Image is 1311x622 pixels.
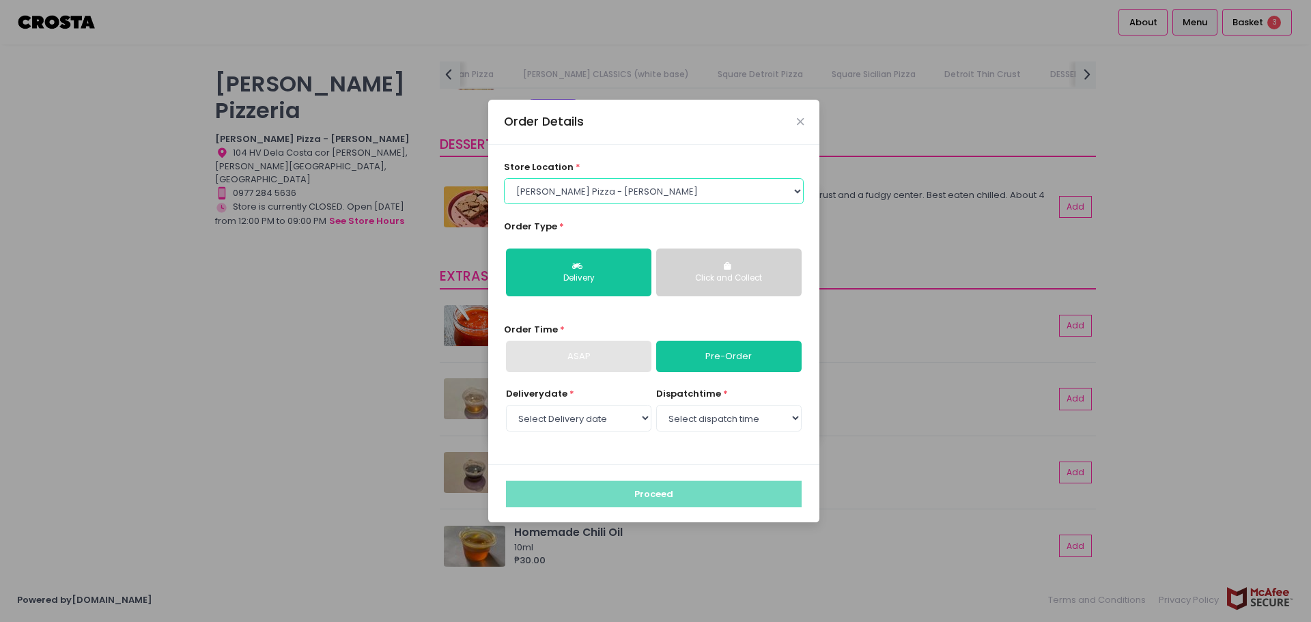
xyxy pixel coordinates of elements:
button: Close [797,118,804,125]
div: Delivery [516,272,642,285]
span: dispatch time [656,387,721,400]
span: store location [504,160,574,173]
span: Order Time [504,323,558,336]
a: Pre-Order [656,341,802,372]
button: Proceed [506,481,802,507]
div: Click and Collect [666,272,792,285]
div: Order Details [504,113,584,130]
span: Delivery date [506,387,567,400]
span: Order Type [504,220,557,233]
